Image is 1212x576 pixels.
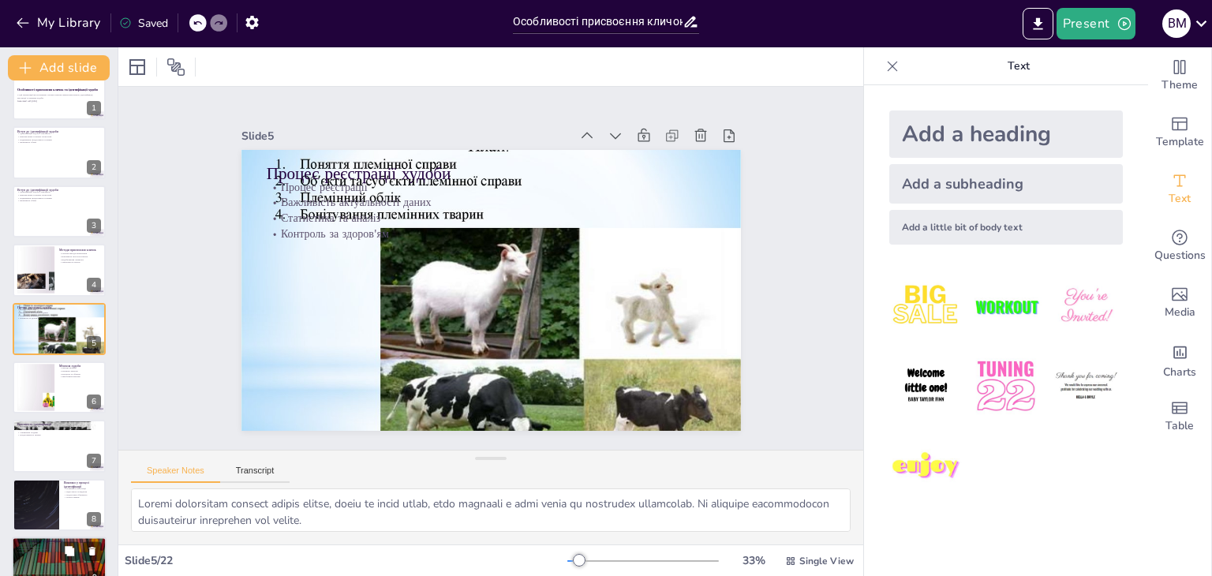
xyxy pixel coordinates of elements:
[1165,417,1194,435] span: Table
[64,490,101,493] p: Відсутність стандартів
[125,553,567,568] div: Slide 5 / 22
[119,16,168,31] div: Saved
[17,94,101,99] p: У цій презентації ми розглянемо основні аспекти присвоєння кличок, ідентифікації, реєстрації та м...
[220,466,290,483] button: Transcript
[17,193,101,196] p: Використання сучасних технологій
[17,432,101,435] p: Управління стадами
[59,258,101,261] p: Відображення характеру
[17,196,101,200] p: Підвищення продуктивності тварин
[1049,350,1123,423] img: 6.jpeg
[131,488,851,532] textarea: Loremi dolorsitam consect adipis elitse, doeiu te incid utlab, etdo magnaali e admi venia qu nost...
[64,496,101,499] p: Пошук рішень
[64,488,101,491] p: Помилки в реєстрації
[13,479,106,531] div: 8
[270,203,719,265] p: Контроль за здоров'ям
[1169,190,1191,208] span: Text
[17,305,101,309] p: Процес реєстрації худоби
[1148,275,1211,331] div: Add images, graphics, shapes or video
[1148,331,1211,388] div: Add charts and graphs
[17,434,101,437] p: Продуктивність тварин
[1148,47,1211,104] div: Change the overall theme
[271,187,720,249] p: Статистика та аналіз
[87,160,101,174] div: 2
[1162,8,1191,39] button: В М
[17,316,101,320] p: Контроль за здоров'ям
[889,110,1123,158] div: Add a heading
[17,308,101,311] p: Процес реєстрації
[87,512,101,526] div: 8
[1163,364,1196,381] span: Charts
[59,256,101,259] p: Важливість простоти кличок
[256,103,585,152] div: Slide 5
[17,135,101,138] p: Використання сучасних технологій
[87,219,101,233] div: 3
[59,376,101,379] p: Запобігання втратам
[275,156,724,219] p: Процес реєстрації
[273,171,722,234] p: Важливість актуальності даних
[17,188,101,193] p: Вступ до ідентифікації худоби
[889,270,963,343] img: 1.jpeg
[83,541,102,560] button: Delete Slide
[13,185,106,238] div: https://cdn.sendsteps.com/images/logo/sendsteps_logo_white.pnghttps://cdn.sendsteps.com/images/lo...
[8,55,110,80] button: Add slide
[1161,77,1198,94] span: Theme
[17,129,101,133] p: Вступ до ідентифікації худоби
[17,428,101,432] p: Селекція тварин
[125,54,150,80] div: Layout
[889,350,963,423] img: 4.jpeg
[1148,388,1211,445] div: Add a table
[17,132,101,135] p: Ідентифікація худоби є важливою
[889,164,1123,204] div: Add a subheading
[17,552,102,555] p: Контроль за здоров'ям
[1057,8,1135,39] button: Present
[87,395,101,409] div: 6
[17,314,101,317] p: Статистика та аналіз
[889,210,1123,245] div: Add a little bit of body text
[1154,247,1206,264] span: Questions
[64,481,101,489] p: Виклики у процесі ідентифікації
[87,101,101,115] div: 1
[12,10,107,36] button: My Library
[905,47,1132,85] p: Text
[131,466,220,483] button: Speaker Notes
[889,430,963,503] img: 7.jpeg
[17,539,102,544] p: Сучасні технології в ідентифікації
[13,361,106,413] div: https://cdn.sendsteps.com/images/logo/sendsteps_logo_white.pnghttps://cdn.sendsteps.com/images/lo...
[13,244,106,296] div: https://cdn.sendsteps.com/images/logo/sendsteps_logo_white.pnghttps://cdn.sendsteps.com/images/lo...
[13,420,106,472] div: 7
[1165,304,1195,321] span: Media
[87,454,101,468] div: 7
[17,425,101,428] p: Контроль за здоров'ям
[87,336,101,350] div: 5
[1148,104,1211,161] div: Add ready made slides
[17,545,102,548] p: Електронні бази даних
[17,140,101,144] p: Важливість обліку
[13,126,106,178] div: https://cdn.sendsteps.com/images/logo/sendsteps_logo_white.pnghttps://cdn.sendsteps.com/images/lo...
[59,367,101,370] p: Методи мічення
[59,369,101,372] p: Переваги мічення
[17,138,101,141] p: Підвищення продуктивності тварин
[1148,161,1211,218] div: Add text boxes
[17,191,101,194] p: Ідентифікація худоби є важливою
[276,139,726,209] p: Процес реєстрації худоби
[87,278,101,292] div: 4
[59,372,101,376] p: Контроль за обліком
[17,88,98,92] strong: Особливості присвоєння кличок та ідентифікації худоби
[13,303,106,355] div: https://cdn.sendsteps.com/images/logo/sendsteps_logo_white.pnghttps://cdn.sendsteps.com/images/lo...
[1162,9,1191,38] div: В М
[969,270,1042,343] img: 2.jpeg
[1156,133,1204,151] span: Template
[1148,218,1211,275] div: Get real-time input from your audience
[799,555,854,567] span: Single View
[60,541,79,560] button: Duplicate Slide
[13,68,106,120] div: 1
[1023,8,1053,39] button: Export to PowerPoint
[59,364,101,368] p: Мічення худоби
[59,248,101,252] p: Методи присвоєння кличок
[513,10,683,33] input: Insert title
[17,542,102,545] p: Використання RFID-міток
[17,99,101,103] p: Generated with [URL]
[969,350,1042,423] img: 5.jpeg
[735,553,772,568] div: 33 %
[17,548,102,552] p: Переваги сучасних технологій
